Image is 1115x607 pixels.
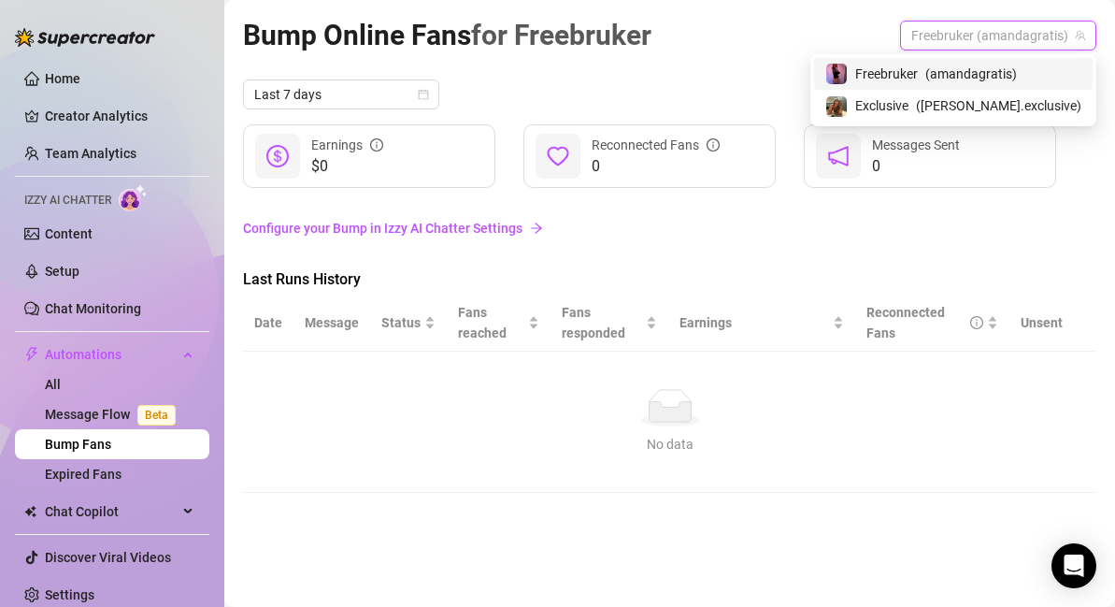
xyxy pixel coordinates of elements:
span: heart [547,145,569,167]
div: No data [262,434,1078,455]
img: Freebruker [826,64,847,84]
span: Fans reached [458,302,524,343]
span: Chat Copilot [45,497,178,527]
span: arrow-right [530,222,543,235]
span: Fans responded [562,302,643,343]
span: notification [827,145,850,167]
a: Chat Monitoring [45,301,141,316]
a: Expired Fans [45,467,122,482]
img: Exclusive [826,96,847,117]
span: Messages Sent [872,137,960,152]
img: Chat Copilot [24,505,36,518]
span: calendar [418,89,429,100]
a: Message FlowBeta [45,407,183,422]
a: Content [45,226,93,241]
th: Fans reached [447,295,550,352]
span: thunderbolt [24,347,39,362]
span: 0 [872,155,960,178]
div: Reconnected Fans [866,302,983,343]
th: Earnings [668,295,855,352]
th: Unsent [1009,295,1074,352]
span: team [1075,30,1086,41]
a: Home [45,71,80,86]
th: Date [243,295,293,352]
a: Bump Fans [45,437,111,452]
span: ( amandagratis ) [925,64,1017,84]
span: ( [PERSON_NAME].exclusive ) [916,95,1081,116]
span: dollar [266,145,289,167]
span: info-circle [970,316,983,329]
span: $0 [311,155,383,178]
article: Bump Online Fans [243,13,651,57]
span: for Freebruker [471,19,651,51]
a: Setup [45,264,79,279]
img: logo-BBDzfeDw.svg [15,28,155,47]
span: Beta [137,405,176,426]
a: Configure your Bump in Izzy AI Chatter Settings [243,218,1096,238]
span: Earnings [679,312,829,333]
a: Team Analytics [45,146,136,161]
div: Reconnected Fans [592,135,720,155]
span: Last Runs History [243,268,557,291]
span: Freebruker (amandagratis) [911,22,1085,50]
span: Status [381,312,421,333]
a: All [45,377,61,392]
span: Automations [45,340,178,369]
span: Exclusive [855,95,908,116]
a: Discover Viral Videos [45,550,171,565]
span: Izzy AI Chatter [24,192,111,210]
a: Creator Analytics [45,101,194,131]
span: Last 7 days [254,80,428,108]
img: AI Chatter [119,184,148,211]
span: info-circle [370,138,383,152]
span: Freebruker [855,64,918,84]
div: Open Intercom Messenger [1051,543,1096,588]
a: Settings [45,587,94,602]
th: Status [370,295,447,352]
a: Configure your Bump in Izzy AI Chatter Settingsarrow-right [243,210,1096,246]
span: info-circle [707,138,720,152]
th: Fans responded [550,295,669,352]
span: 0 [592,155,720,178]
th: Message [293,295,370,352]
div: Earnings [311,135,383,155]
